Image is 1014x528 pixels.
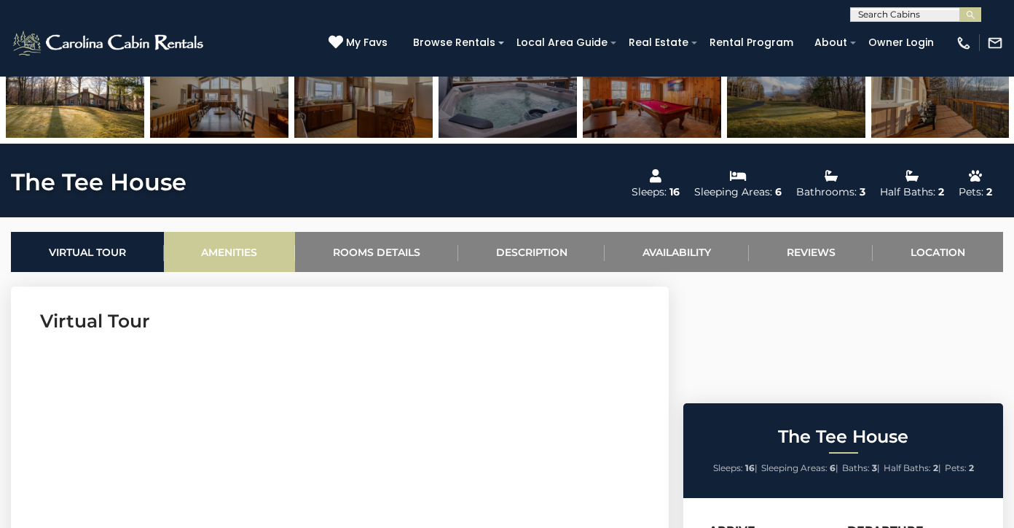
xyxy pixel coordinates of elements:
span: Pets: [945,462,967,473]
img: 167757104 [150,47,288,138]
a: Amenities [164,232,296,272]
a: Virtual Tour [11,232,164,272]
img: 167757114 [727,47,865,138]
a: My Favs [329,35,391,51]
a: Location [873,232,1003,272]
h3: Virtual Tour [40,308,640,334]
li: | [884,459,941,478]
span: Sleeping Areas: [761,462,828,473]
strong: 3 [872,462,877,473]
a: Browse Rentals [406,31,503,54]
span: My Favs [346,35,388,50]
li: | [842,459,880,478]
a: Reviews [749,232,873,272]
img: 167757122 [583,47,721,138]
img: phone-regular-white.png [956,35,972,51]
a: About [807,31,854,54]
a: Description [458,232,605,272]
a: Rental Program [702,31,801,54]
a: Availability [605,232,749,272]
img: 167810562 [439,47,577,138]
strong: 16 [745,462,755,473]
h2: The Tee House [687,427,999,446]
a: Rooms Details [295,232,458,272]
a: Owner Login [861,31,941,54]
li: | [761,459,838,478]
img: 167757118 [871,47,1010,138]
strong: 2 [933,462,938,473]
a: Real Estate [621,31,696,54]
span: Baths: [842,462,870,473]
img: 167757115 [6,47,144,138]
img: White-1-2.png [11,28,208,58]
strong: 2 [969,462,974,473]
strong: 6 [830,462,836,473]
span: Sleeps: [713,462,743,473]
li: | [713,459,758,478]
a: Local Area Guide [509,31,615,54]
img: 167757103 [294,47,433,138]
img: mail-regular-white.png [987,35,1003,51]
span: Half Baths: [884,462,931,473]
